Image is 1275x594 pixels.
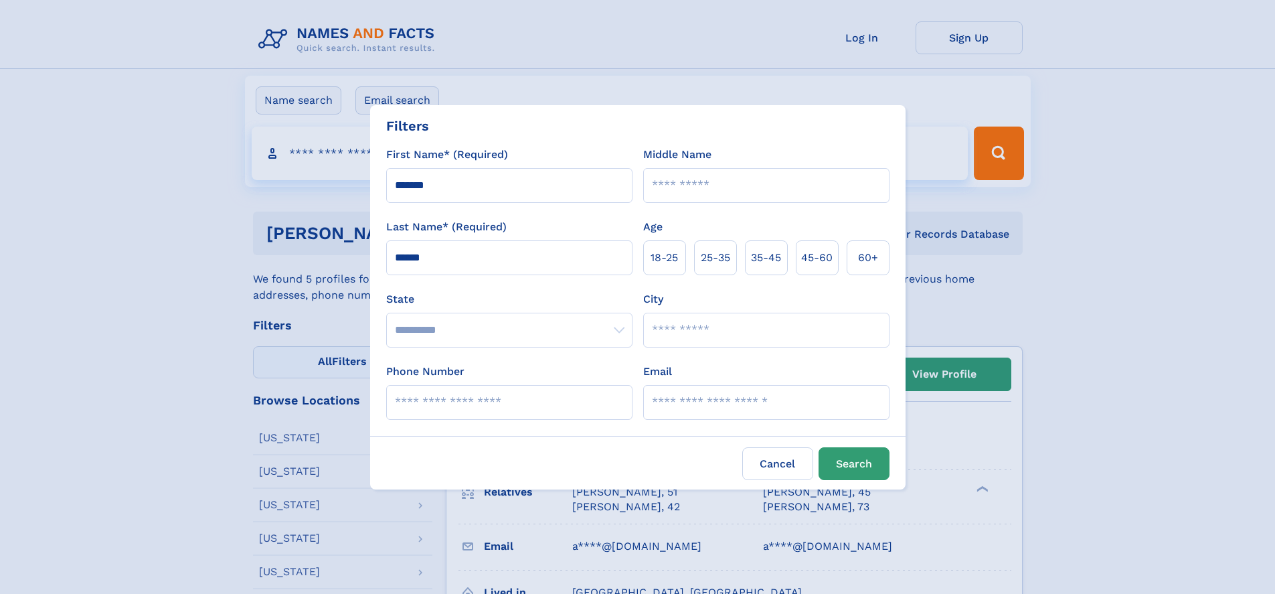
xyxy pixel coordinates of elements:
label: First Name* (Required) [386,147,508,163]
label: Last Name* (Required) [386,219,507,235]
label: Middle Name [643,147,711,163]
span: 60+ [858,250,878,266]
label: City [643,291,663,307]
div: Filters [386,116,429,136]
button: Search [819,447,889,480]
span: 18‑25 [651,250,678,266]
label: Phone Number [386,364,464,380]
label: Cancel [742,447,813,480]
span: 25‑35 [701,250,730,266]
label: State [386,291,632,307]
span: 45‑60 [801,250,833,266]
span: 35‑45 [751,250,781,266]
label: Email [643,364,672,380]
label: Age [643,219,663,235]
